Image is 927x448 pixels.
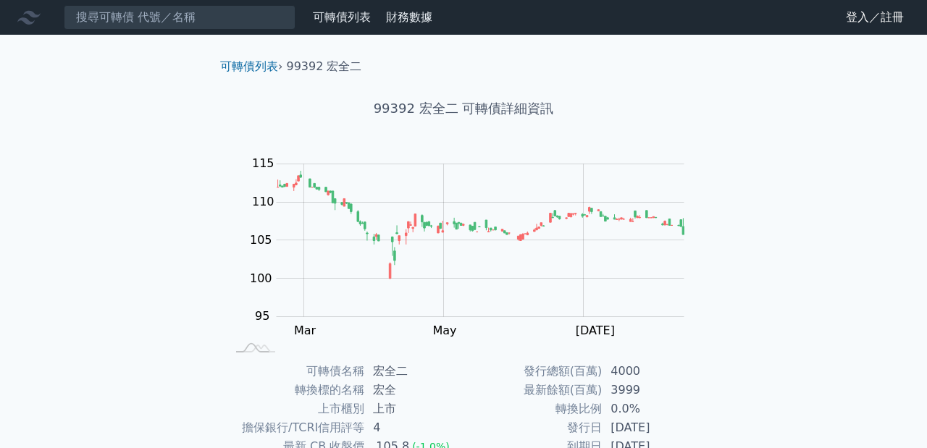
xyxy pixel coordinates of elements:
[602,418,701,437] td: [DATE]
[463,362,602,381] td: 發行總額(百萬)
[243,156,706,337] g: Chart
[364,362,463,381] td: 宏全二
[255,309,269,323] tspan: 95
[602,381,701,400] td: 3999
[226,418,364,437] td: 擔保銀行/TCRI信用評等
[463,400,602,418] td: 轉換比例
[364,400,463,418] td: 上市
[250,271,272,285] tspan: 100
[432,324,456,337] tspan: May
[220,59,278,73] a: 可轉債列表
[226,400,364,418] td: 上市櫃別
[252,195,274,208] tspan: 110
[220,58,282,75] li: ›
[226,381,364,400] td: 轉換標的名稱
[364,418,463,437] td: 4
[64,5,295,30] input: 搜尋可轉債 代號／名稱
[294,324,316,337] tspan: Mar
[313,10,371,24] a: 可轉債列表
[463,418,602,437] td: 發行日
[226,362,364,381] td: 可轉債名稱
[602,362,701,381] td: 4000
[250,233,272,247] tspan: 105
[576,324,615,337] tspan: [DATE]
[463,381,602,400] td: 最新餘額(百萬)
[364,381,463,400] td: 宏全
[252,156,274,170] tspan: 115
[602,400,701,418] td: 0.0%
[834,6,915,29] a: 登入／註冊
[287,58,362,75] li: 99392 宏全二
[386,10,432,24] a: 財務數據
[209,98,718,119] h1: 99392 宏全二 可轉債詳細資訊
